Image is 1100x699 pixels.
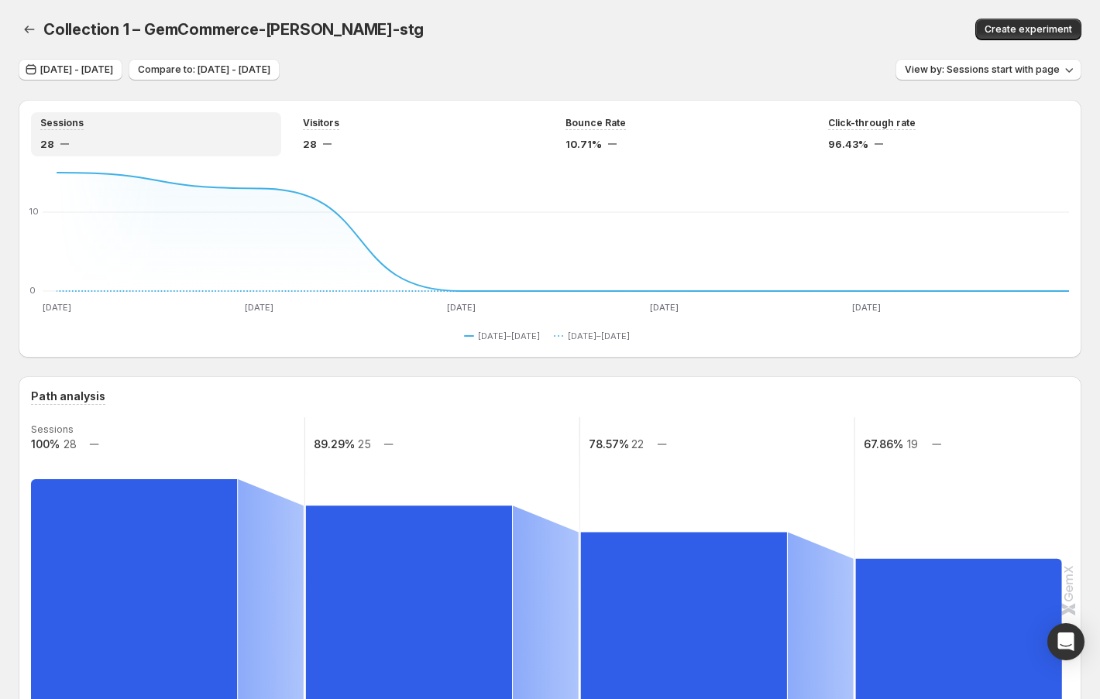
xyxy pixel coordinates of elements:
[138,63,270,76] span: Compare to: [DATE] - [DATE]
[478,330,540,342] span: [DATE]–[DATE]
[852,302,881,313] text: [DATE]
[245,302,273,313] text: [DATE]
[29,285,36,296] text: 0
[565,136,602,152] span: 10.71%
[40,117,84,129] span: Sessions
[828,117,916,129] span: Click-through rate
[975,19,1081,40] button: Create experiment
[129,59,280,81] button: Compare to: [DATE] - [DATE]
[303,136,317,152] span: 28
[905,63,1060,76] span: View by: Sessions start with page
[589,437,629,451] text: 78.57%
[43,302,71,313] text: [DATE]
[828,136,868,152] span: 96.43%
[554,327,636,345] button: [DATE]–[DATE]
[29,206,39,217] text: 10
[358,437,371,451] text: 25
[31,423,74,435] text: Sessions
[650,302,679,313] text: [DATE]
[314,437,355,451] text: 89.29%
[1047,623,1085,660] div: Open Intercom Messenger
[895,59,1081,81] button: View by: Sessions start with page
[568,330,630,342] span: [DATE]–[DATE]
[64,437,77,451] text: 28
[864,437,903,451] text: 67.86%
[303,117,339,129] span: Visitors
[985,23,1072,36] span: Create experiment
[40,136,54,152] span: 28
[907,437,918,451] text: 19
[464,327,546,345] button: [DATE]–[DATE]
[31,437,60,451] text: 100%
[31,389,105,404] h3: Path analysis
[447,302,476,313] text: [DATE]
[631,437,644,451] text: 22
[40,63,113,76] span: [DATE] - [DATE]
[43,20,424,39] span: Collection 1 – GemCommerce-[PERSON_NAME]-stg
[565,117,626,129] span: Bounce Rate
[19,59,122,81] button: [DATE] - [DATE]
